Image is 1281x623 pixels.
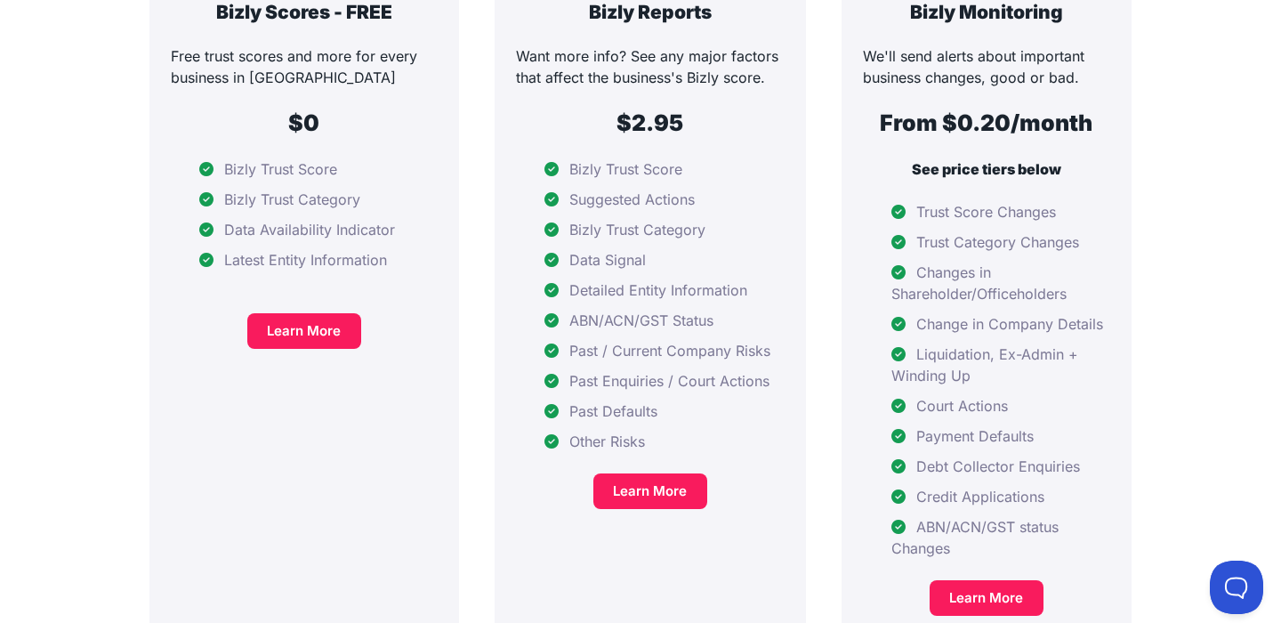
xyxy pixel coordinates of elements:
h2: From $0.20/month [863,109,1110,137]
p: Free trust scores and more for every business in [GEOGRAPHIC_DATA] [171,45,438,88]
li: Latest Entity Information [171,249,438,271]
li: Data Availability Indicator [171,219,438,240]
li: Debt Collector Enquiries [863,456,1110,477]
li: Bizly Trust Category [171,189,438,210]
a: Learn More [593,473,707,509]
a: Learn More [247,313,361,349]
li: ABN/ACN/GST Status [516,310,785,331]
li: Bizly Trust Score [516,158,785,180]
h2: $2.95 [516,109,785,137]
li: Past Enquiries / Court Actions [516,370,785,392]
li: Past / Current Company Risks [516,340,785,361]
p: Want more info? See any major factors that affect the business's Bizly score. [516,45,785,88]
li: Data Signal [516,249,785,271]
p: We'll send alerts about important business changes, good or bad. [863,45,1110,88]
li: Other Risks [516,431,785,452]
p: See price tiers below [863,158,1110,180]
h2: $0 [171,109,438,137]
iframe: Toggle Customer Support [1210,561,1263,614]
li: Payment Defaults [863,425,1110,447]
li: ABN/ACN/GST status Changes [863,516,1110,559]
li: Bizly Trust Category [516,219,785,240]
li: Trust Score Changes [863,201,1110,222]
h3: Bizly Reports [516,1,785,24]
li: Suggested Actions [516,189,785,210]
li: Court Actions [863,395,1110,417]
li: Detailed Entity Information [516,279,785,301]
li: Change in Company Details [863,313,1110,335]
a: Learn More [930,580,1043,616]
li: Changes in Shareholder/Officeholders [863,262,1110,304]
li: Liquidation, Ex-Admin + Winding Up [863,344,1110,386]
li: Past Defaults [516,400,785,422]
li: Trust Category Changes [863,231,1110,253]
h3: Bizly Scores - FREE [171,1,438,24]
li: Bizly Trust Score [171,158,438,180]
h3: Bizly Monitoring [863,1,1110,24]
li: Credit Applications [863,486,1110,507]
